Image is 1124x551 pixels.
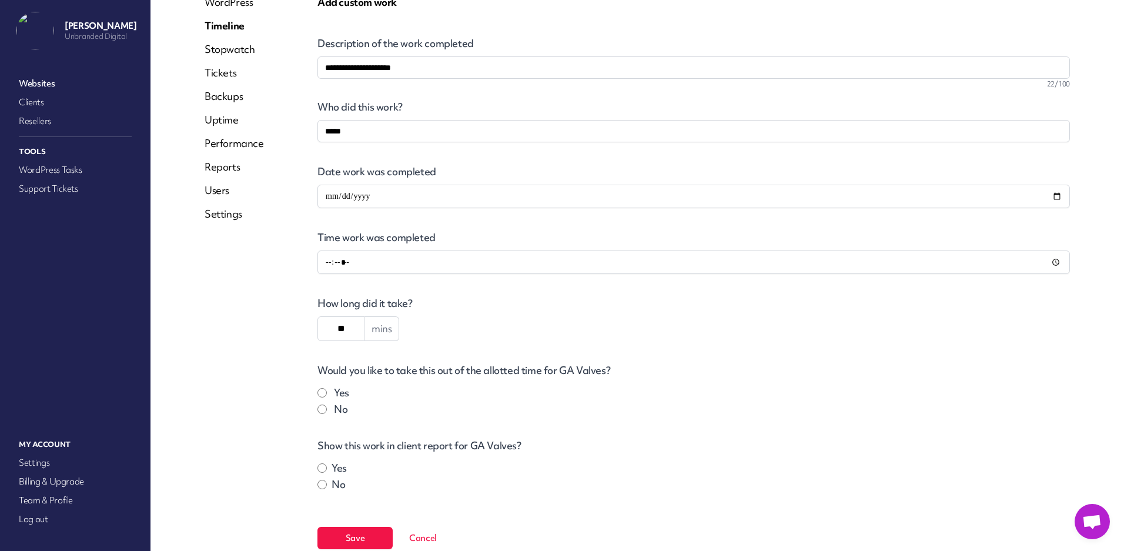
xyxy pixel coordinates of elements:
[205,42,264,56] a: Stopwatch
[317,440,1070,452] label: Show this work in client report for GA Valves?
[16,162,134,178] a: WordPress Tasks
[16,94,134,111] a: Clients
[16,455,134,471] a: Settings
[16,75,134,92] a: Websites
[364,316,399,341] span: mins
[205,160,264,174] a: Reports
[16,437,134,452] p: My Account
[205,113,264,127] a: Uptime
[317,527,393,549] button: Save
[317,79,1070,89] div: 22/100
[317,365,1070,376] p: Would you like to take this out of the allotted time for GA Valves?
[205,207,264,221] a: Settings
[16,181,134,197] a: Support Tickets
[205,136,264,151] a: Performance
[1075,504,1110,539] a: Open chat
[317,33,1070,49] label: Description of the work completed
[334,386,349,400] label: Yes
[16,144,134,159] p: Tools
[16,511,134,527] a: Log out
[205,66,264,80] a: Tickets
[16,113,134,129] a: Resellers
[16,492,134,509] a: Team & Profile
[16,473,134,490] a: Billing & Upgrade
[332,477,345,492] label: No
[400,527,446,549] button: Cancel
[317,166,1070,178] label: Date work was completed
[317,298,1070,309] label: How long did it take?
[317,101,1070,113] label: Who did this work?
[334,402,347,416] label: No
[205,183,264,198] a: Users
[205,89,264,103] a: Backups
[317,232,1070,243] label: Time work was completed
[65,20,136,32] p: [PERSON_NAME]
[332,461,347,475] label: Yes
[65,32,136,41] p: Unbranded Digital
[205,19,264,33] a: Timeline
